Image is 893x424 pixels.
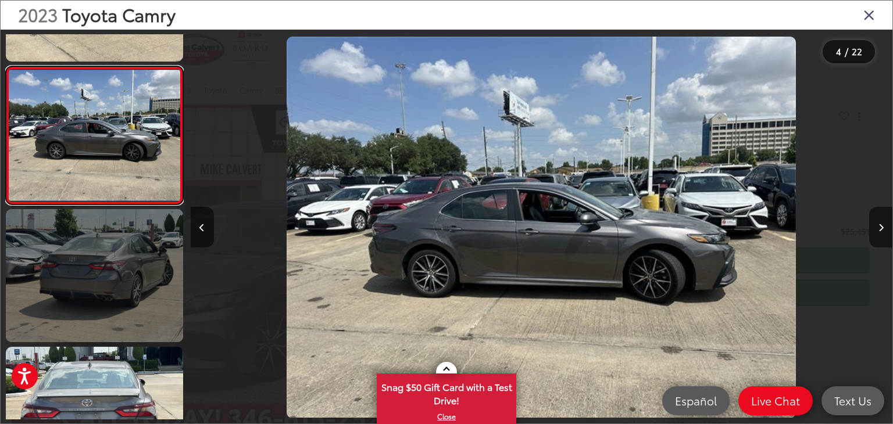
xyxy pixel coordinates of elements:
span: Text Us [828,393,877,408]
span: 2023 [18,2,58,27]
span: Toyota Camry [62,2,176,27]
span: 4 [836,45,841,58]
span: 22 [852,45,862,58]
img: 2023 Toyota Camry SE [7,70,182,200]
img: 2023 Toyota Camry SE [287,37,796,418]
span: / [844,48,849,56]
button: Next image [869,207,892,247]
i: Close gallery [863,7,875,22]
div: 2023 Toyota Camry SE 3 [190,37,892,418]
span: Live Chat [745,393,806,408]
a: Live Chat [738,386,813,415]
button: Previous image [191,207,214,247]
a: Español [662,386,730,415]
a: Text Us [821,386,884,415]
span: Snag $50 Gift Card with a Test Drive! [378,375,515,410]
span: Español [669,393,723,408]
